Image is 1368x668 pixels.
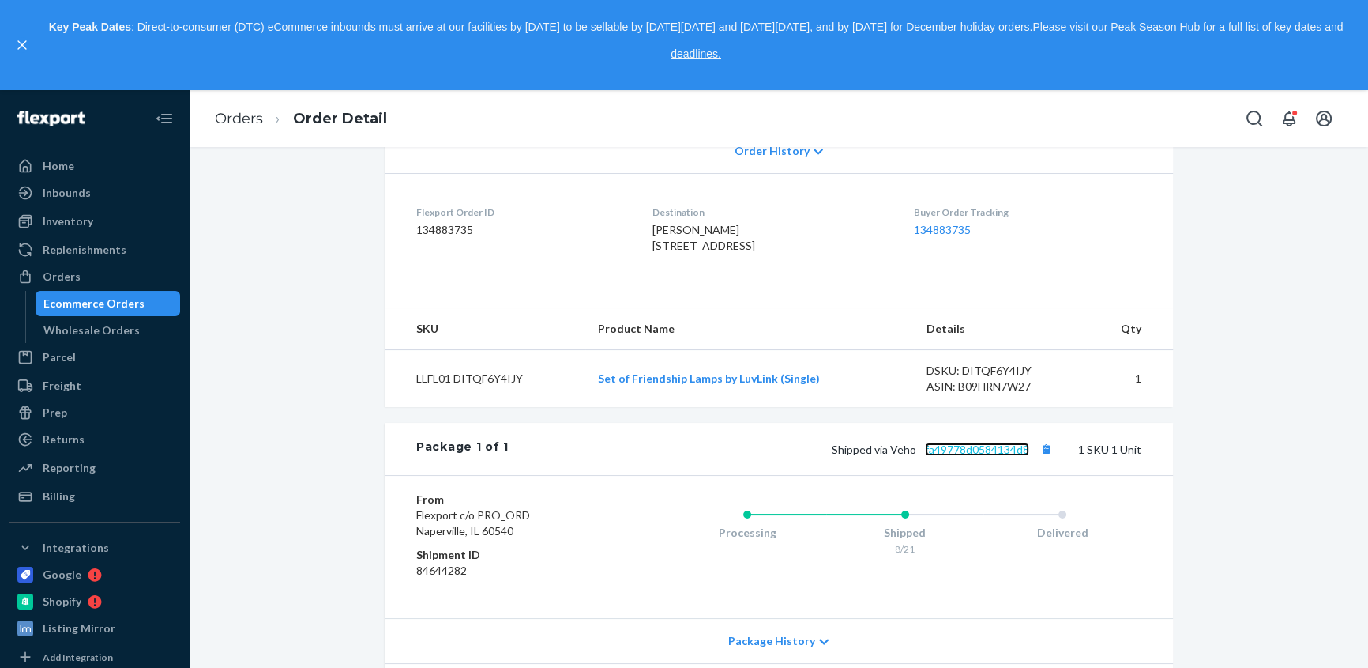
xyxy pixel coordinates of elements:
[832,443,1056,456] span: Shipped via Veho
[925,443,1029,456] a: fa49778d0584134d8
[148,103,180,134] button: Close Navigation
[9,153,180,179] a: Home
[9,562,180,587] a: Google
[416,206,627,219] dt: Flexport Order ID
[1308,103,1340,134] button: Open account menu
[914,308,1088,350] th: Details
[9,616,180,641] a: Listing Mirror
[416,508,530,538] span: Flexport c/o PRO_ORD Naperville, IL 60540
[671,21,1343,60] a: Please visit our Peak Season Hub for a full list of key dates and deadlines.
[43,651,113,664] div: Add Integration
[728,633,815,649] span: Package History
[43,405,67,421] div: Prep
[293,110,387,127] a: Order Detail
[43,460,96,476] div: Reporting
[35,11,67,25] span: Chat
[43,296,145,311] div: Ecommerce Orders
[926,379,1075,394] div: ASIN: B09HRN7W27
[43,489,75,504] div: Billing
[215,110,263,127] a: Orders
[826,542,984,556] div: 8/21
[9,180,180,206] a: Inbounds
[9,589,180,614] a: Shopify
[1273,103,1305,134] button: Open notifications
[598,372,820,385] a: Set of Friendship Lamps by LuvLink (Single)
[826,525,984,541] div: Shipped
[9,647,180,666] a: Add Integration
[9,400,180,425] a: Prep
[38,14,1354,67] p: : Direct-to-consumer (DTC) eCommerce inbounds must arrive at our facilities by [DATE] to be sella...
[202,96,400,142] ol: breadcrumbs
[385,308,585,350] th: SKU
[9,535,180,560] button: Integrations
[43,567,81,583] div: Google
[36,318,181,343] a: Wholesale Orders
[416,222,627,238] dd: 134883735
[9,209,180,234] a: Inventory
[43,621,115,636] div: Listing Mirror
[914,223,971,236] a: 134883735
[983,525,1141,541] div: Delivered
[416,492,605,508] dt: From
[1087,350,1173,408] td: 1
[43,432,85,447] div: Returns
[735,143,810,159] span: Order History
[9,484,180,509] a: Billing
[1238,103,1270,134] button: Open Search Box
[43,378,81,394] div: Freight
[652,223,755,252] span: [PERSON_NAME] [STREET_ADDRESS]
[914,206,1141,219] dt: Buyer Order Tracking
[43,269,81,285] div: Orders
[416,439,509,459] div: Package 1 of 1
[17,111,85,126] img: Flexport logo
[9,455,180,481] a: Reporting
[14,37,30,53] button: close,
[9,345,180,370] a: Parcel
[43,185,91,201] div: Inbounds
[9,373,180,398] a: Freight
[668,525,826,541] div: Processing
[43,242,126,258] div: Replenishments
[416,563,605,579] dd: 84644282
[43,158,74,174] div: Home
[36,291,181,316] a: Ecommerce Orders
[509,439,1141,459] div: 1 SKU 1 Unit
[43,213,93,229] div: Inventory
[43,323,140,338] div: Wholesale Orders
[1087,308,1173,350] th: Qty
[9,237,180,262] a: Replenishments
[1035,439,1056,459] button: Copy tracking number
[9,264,180,289] a: Orders
[926,363,1075,379] div: DSKU: DITQF6Y4IJY
[43,349,76,365] div: Parcel
[585,308,914,350] th: Product Name
[9,427,180,452] a: Returns
[43,540,109,556] div: Integrations
[652,206,888,219] dt: Destination
[43,594,81,610] div: Shopify
[416,547,605,563] dt: Shipment ID
[49,21,131,33] strong: Key Peak Dates
[385,350,585,408] td: LLFL01 DITQF6Y4IJY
